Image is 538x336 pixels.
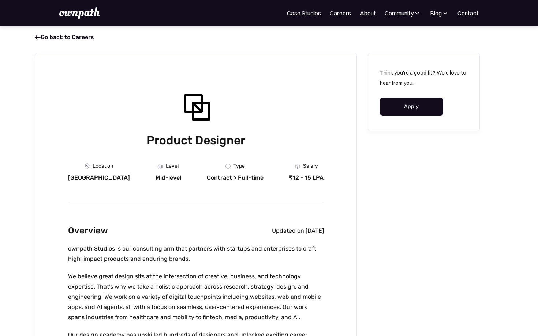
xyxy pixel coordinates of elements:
div: Blog [430,9,442,18]
h2: Overview [68,224,108,238]
div: Updated on: [272,227,306,234]
a: Contact [457,9,479,18]
a: Apply [380,98,443,116]
img: Location Icon - Job Board X Webflow Template [85,163,90,169]
div: ₹12 - 15 LPA [289,174,324,182]
p: Think you're a good fit? We'd love to hear from you. [380,68,468,88]
div: Mid-level [156,174,181,182]
span:  [35,34,41,41]
img: Clock Icon - Job Board X Webflow Template [225,164,231,169]
a: Careers [330,9,351,18]
img: Money Icon - Job Board X Webflow Template [295,164,300,169]
h1: Product Designer [68,132,324,149]
a: Go back to Careers [35,34,94,41]
div: Blog [430,9,449,18]
div: Community [385,9,421,18]
div: Type [233,163,245,169]
div: Contract > Full-time [207,174,264,182]
div: Community [385,9,414,18]
a: About [360,9,376,18]
div: Level [166,163,179,169]
div: Salary [303,163,318,169]
div: Location [93,163,113,169]
img: Graph Icon - Job Board X Webflow Template [158,164,163,169]
p: ownpath Studios is our consulting arm that partners with startups and enterprises to craft high-i... [68,244,324,264]
a: Case Studies [287,9,321,18]
div: [DATE] [306,227,324,234]
div: [GEOGRAPHIC_DATA] [68,174,130,182]
p: We believe great design sits at the intersection of creative, business, and technology expertise.... [68,271,324,322]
